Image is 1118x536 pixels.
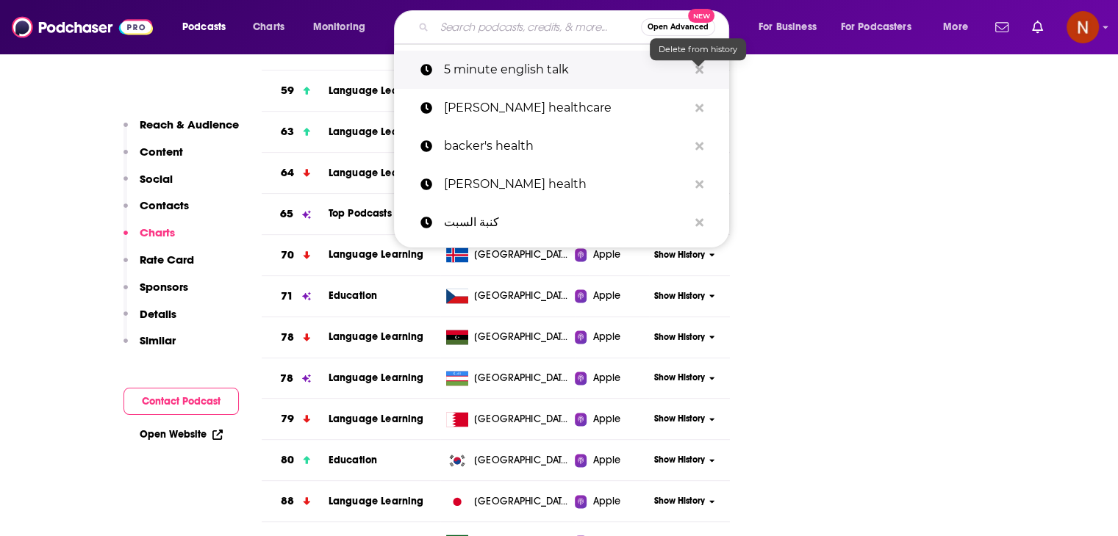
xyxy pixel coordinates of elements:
[654,290,705,303] span: Show History
[394,203,729,242] a: كنبة السبت
[262,276,329,316] a: 71
[474,412,570,427] span: Bahrain
[575,412,649,427] a: Apple
[474,330,570,344] span: Libya
[262,358,329,399] a: 78
[649,331,720,344] button: Show History
[444,89,688,127] p: becker's healthcare
[575,289,649,303] a: Apple
[280,370,293,387] h3: 78
[831,15,933,39] button: open menu
[943,17,968,37] span: More
[841,17,911,37] span: For Podcasters
[434,15,641,39] input: Search podcasts, credits, & more...
[408,10,743,44] div: Search podcasts, credits, & more...
[654,454,705,466] span: Show History
[123,145,183,172] button: Content
[281,82,294,99] h3: 59
[474,453,570,468] span: Korea, Republic of
[12,13,153,41] a: Podchaser - Follow, Share and Rate Podcasts
[444,127,688,165] p: backer's health
[592,371,620,385] span: Apple
[262,194,329,234] a: 65
[474,494,570,509] span: Japan
[281,123,294,140] h3: 63
[281,493,294,510] h3: 88
[140,428,223,441] a: Open Website
[280,206,293,222] h3: 65
[649,372,720,384] button: Show History
[575,371,649,385] a: Apple
[1067,11,1099,43] img: User Profile
[281,452,294,468] h3: 80
[654,249,705,261] span: Show History
[123,307,176,334] button: Details
[444,51,688,89] p: 5 minute english talk
[281,247,294,264] h3: 70
[140,307,176,321] p: Details
[329,330,424,343] a: Language Learning
[329,495,424,507] a: Language Learning
[262,317,329,358] a: 78
[649,290,720,303] button: Show History
[140,117,239,131] p: Reach & Audience
[262,235,329,275] a: 70
[592,494,620,509] span: Apple
[329,413,424,425] a: Language Learning
[440,289,575,303] a: [GEOGRAPHIC_DATA]
[329,372,424,384] span: Language Learning
[575,247,649,262] a: Apple
[123,198,189,225] button: Contacts
[262,112,329,152] a: 63
[394,127,729,165] a: backer's health
[182,17,226,37] span: Podcasts
[575,494,649,509] a: Apple
[641,18,715,36] button: Open AdvancedNew
[329,84,424,97] a: Language Learning
[592,412,620,427] span: Apple
[649,495,720,507] button: Show History
[440,453,575,468] a: [GEOGRAPHIC_DATA], Republic of
[262,440,329,480] a: 80
[654,413,705,425] span: Show History
[140,280,188,294] p: Sponsors
[303,15,384,39] button: open menu
[329,167,424,179] a: Language Learning
[123,388,239,415] button: Contact Podcast
[281,329,294,346] h3: 78
[123,117,239,145] button: Reach & Audience
[592,453,620,468] span: Apple
[649,413,720,425] button: Show History
[329,207,392,220] span: Top Podcasts
[281,410,294,427] h3: 79
[440,330,575,344] a: [GEOGRAPHIC_DATA]
[474,289,570,303] span: Czech Republic
[140,145,183,159] p: Content
[1067,11,1099,43] span: Logged in as AdelNBM
[654,495,705,507] span: Show History
[281,288,293,305] h3: 71
[281,164,294,181] h3: 64
[440,412,575,427] a: [GEOGRAPHIC_DATA]
[123,333,176,361] button: Similar
[474,247,570,262] span: Iceland
[592,330,620,344] span: Apple
[329,289,377,302] a: Education
[253,17,284,37] span: Charts
[575,453,649,468] a: Apple
[688,9,714,23] span: New
[748,15,835,39] button: open menu
[140,253,194,267] p: Rate Card
[649,454,720,466] button: Show History
[329,126,424,138] a: Language Learning
[329,454,377,466] a: Education
[123,253,194,280] button: Rate Card
[474,371,570,385] span: Uzbekistan
[654,372,705,384] span: Show History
